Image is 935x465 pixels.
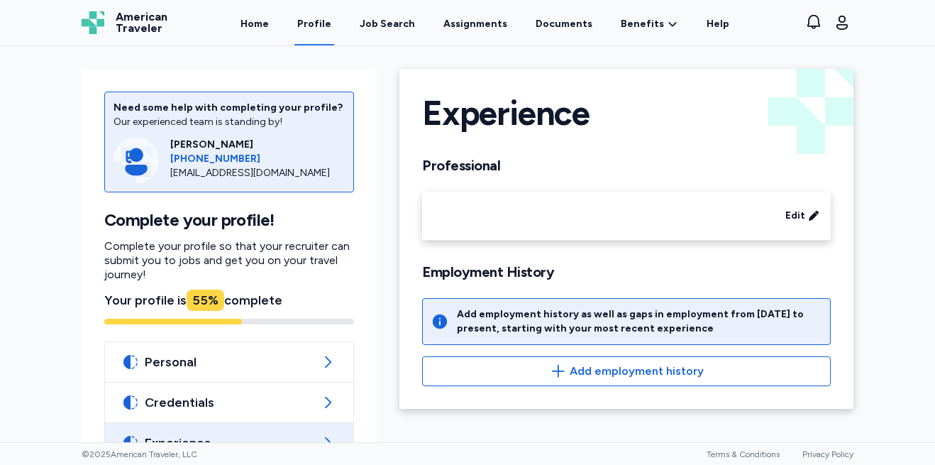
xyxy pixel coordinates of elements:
[82,449,197,460] span: © 2025 American Traveler, LLC
[145,354,314,371] span: Personal
[422,356,831,386] button: Add employment history
[422,92,590,134] h1: Experience
[187,290,224,311] div: 55 %
[422,157,831,175] h2: Professional
[145,434,314,452] span: Experience
[114,138,159,183] img: Consultant
[422,192,831,241] div: Edit
[116,11,167,34] span: American Traveler
[104,239,354,282] p: Complete your profile so that your recruiter can submit you to jobs and get you on your travel jo...
[621,17,664,31] span: Benefits
[707,449,780,459] a: Terms & Conditions
[104,209,354,231] h1: Complete your profile!
[422,263,831,281] h2: Employment History
[621,17,678,31] a: Benefits
[457,307,821,336] div: Add employment history as well as gaps in employment from [DATE] to present, starting with your m...
[114,101,345,115] div: Need some help with completing your profile?
[170,152,345,166] a: [PHONE_NUMBER]
[294,1,334,45] a: Profile
[104,290,354,310] div: Your profile is complete
[785,209,805,223] span: Edit
[82,11,104,34] img: Logo
[170,166,345,180] div: [EMAIL_ADDRESS][DOMAIN_NAME]
[360,17,415,31] div: Job Search
[570,363,704,380] span: Add employment history
[145,394,314,411] span: Credentials
[802,449,853,459] a: Privacy Policy
[114,115,345,129] div: Our experienced team is standing by!
[170,138,345,152] div: [PERSON_NAME]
